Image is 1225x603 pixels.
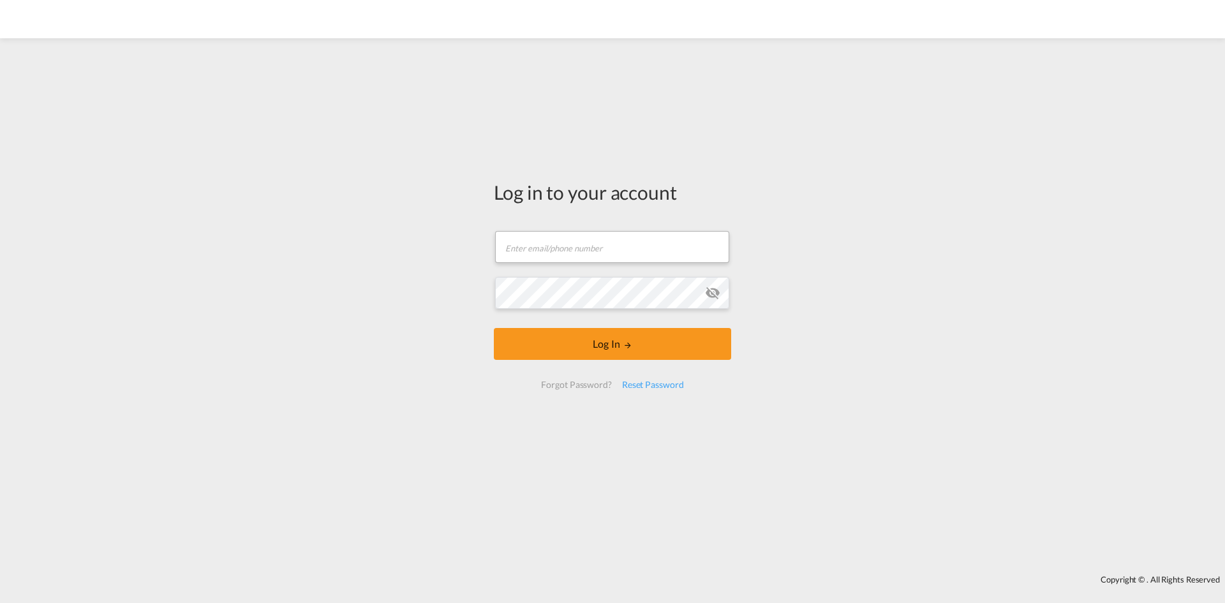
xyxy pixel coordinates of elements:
div: Reset Password [617,373,689,396]
div: Forgot Password? [536,373,616,396]
input: Enter email/phone number [495,231,729,263]
md-icon: icon-eye-off [705,285,720,301]
div: Log in to your account [494,179,731,205]
button: LOGIN [494,328,731,360]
